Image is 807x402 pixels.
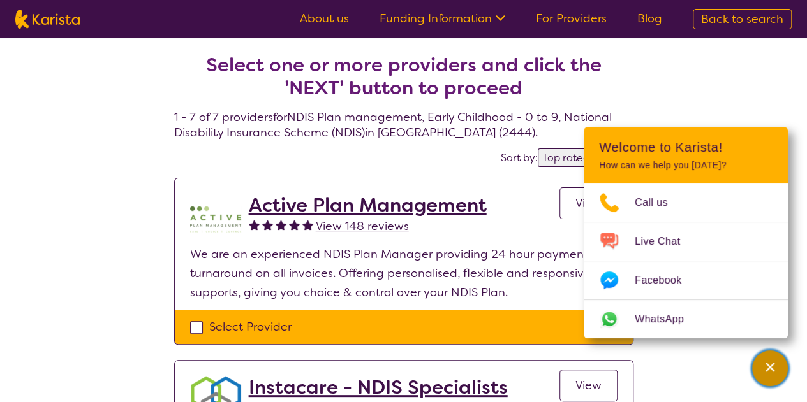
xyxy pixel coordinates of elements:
a: Back to search [693,9,792,29]
button: Channel Menu [752,350,788,386]
img: fullstar [262,219,273,230]
span: View [575,378,602,393]
p: We are an experienced NDIS Plan Manager providing 24 hour payment turnaround on all invoices. Off... [190,245,618,302]
span: Call us [635,193,683,212]
a: View 148 reviews [316,217,409,236]
span: WhatsApp [635,310,699,329]
a: For Providers [536,11,607,26]
img: fullstar [249,219,260,230]
ul: Choose channel [584,183,788,338]
img: fullstar [276,219,286,230]
span: View [575,196,602,211]
h4: 1 - 7 of 7 providers for NDIS Plan management , Early Childhood - 0 to 9 , National Disability In... [174,23,633,140]
a: View [559,187,618,219]
a: View [559,370,618,401]
img: fullstar [302,219,313,230]
a: Funding Information [380,11,505,26]
label: Sort by: [501,151,538,164]
a: Web link opens in a new tab. [584,300,788,338]
img: fullstar [289,219,300,230]
a: Blog [637,11,662,26]
span: View 148 reviews [316,219,409,234]
div: Channel Menu [584,127,788,338]
a: About us [300,11,349,26]
h2: Select one or more providers and click the 'NEXT' button to proceed [189,54,618,99]
span: Back to search [701,11,783,27]
img: Karista logo [15,10,80,29]
h2: Welcome to Karista! [599,140,773,155]
a: Instacare - NDIS Specialists [249,376,508,399]
a: Active Plan Management [249,194,487,217]
span: Facebook [635,271,697,290]
p: How can we help you [DATE]? [599,160,773,171]
span: Live Chat [635,232,695,251]
img: pypzb5qm7jexfhutod0x.png [190,194,241,245]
